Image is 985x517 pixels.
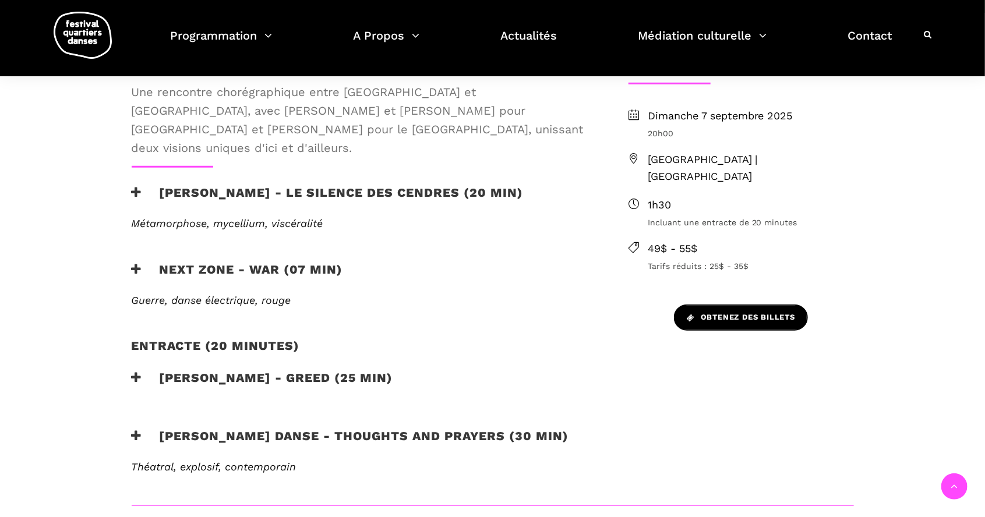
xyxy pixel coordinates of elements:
[848,26,892,60] a: Contact
[132,217,323,229] span: Métamorphose, mycellium, viscéralité
[648,151,854,185] span: [GEOGRAPHIC_DATA] | [GEOGRAPHIC_DATA]
[132,262,343,291] h3: next zone - WAR (07 min)
[648,240,854,257] span: 49$ - 55$
[648,260,854,272] span: Tarifs réduits : 25$ - 35$
[648,108,854,125] span: Dimanche 7 septembre 2025
[353,26,419,60] a: A Propos
[648,127,854,140] span: 20h00
[132,294,291,306] span: Guerre, danse électrique, rouge
[170,26,272,60] a: Programmation
[648,216,854,229] span: Incluant une entracte de 20 minutes
[132,83,591,157] span: Une rencontre chorégraphique entre [GEOGRAPHIC_DATA] et [GEOGRAPHIC_DATA], avec [PERSON_NAME] et ...
[132,338,300,367] h4: entracte (20 minutes)
[500,26,557,60] a: Actualités
[54,12,112,59] img: logo-fqd-med
[687,311,795,324] span: Obtenez des billets
[132,461,296,473] span: Théatral, explosif, contemporain
[674,304,808,331] a: Obtenez des billets
[648,197,854,214] span: 1h30
[132,370,393,399] h3: [PERSON_NAME] - greed (25 min)
[638,26,767,60] a: Médiation culturelle
[132,185,524,214] h3: [PERSON_NAME] - Le silence des cendres (20 min)
[132,429,569,458] h3: [PERSON_NAME] Danse - Thoughts and Prayers (30 min)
